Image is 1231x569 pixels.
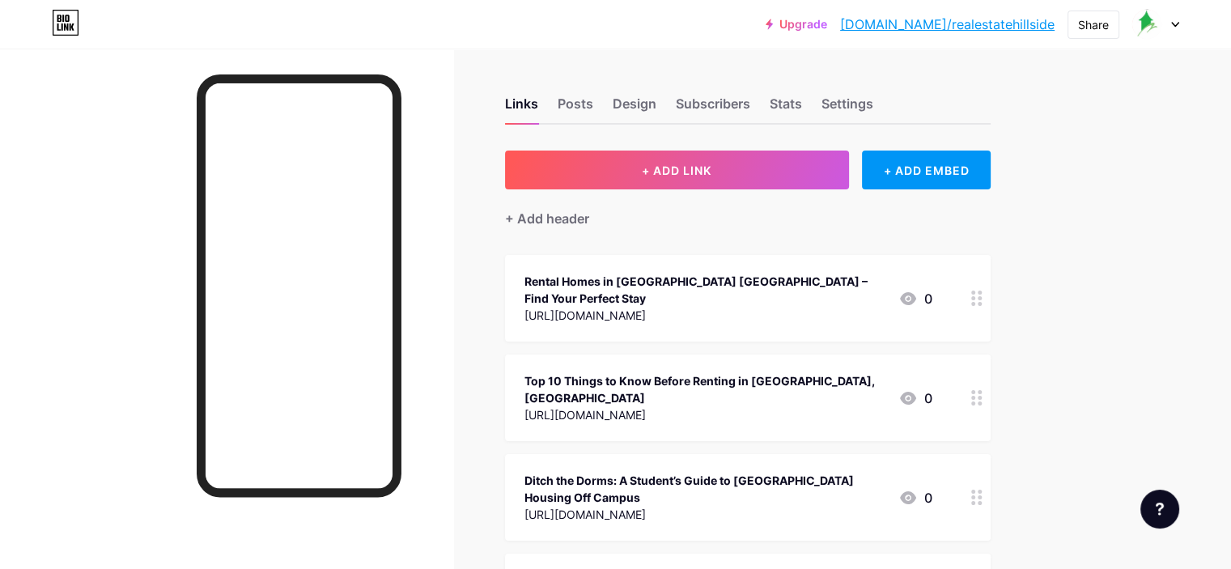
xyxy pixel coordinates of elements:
[26,42,39,55] img: website_grey.svg
[62,96,145,106] div: Domain Overview
[44,94,57,107] img: tab_domain_overview_orange.svg
[766,18,827,31] a: Upgrade
[524,472,885,506] div: Ditch the Dorms: A Student’s Guide to [GEOGRAPHIC_DATA] Housing Off Campus
[524,307,885,324] div: [URL][DOMAIN_NAME]
[42,42,178,55] div: Domain: [DOMAIN_NAME]
[505,209,589,228] div: + Add header
[613,94,656,123] div: Design
[862,151,991,189] div: + ADD EMBED
[642,163,711,177] span: + ADD LINK
[524,372,885,406] div: Top 10 Things to Know Before Renting in [GEOGRAPHIC_DATA], [GEOGRAPHIC_DATA]
[26,26,39,39] img: logo_orange.svg
[161,94,174,107] img: tab_keywords_by_traffic_grey.svg
[840,15,1055,34] a: [DOMAIN_NAME]/realestatehillside
[770,94,802,123] div: Stats
[1078,16,1109,33] div: Share
[676,94,750,123] div: Subscribers
[45,26,79,39] div: v 4.0.25
[898,389,932,408] div: 0
[179,96,273,106] div: Keywords by Traffic
[821,94,873,123] div: Settings
[505,94,538,123] div: Links
[1131,9,1162,40] img: realestatehillside
[524,273,885,307] div: Rental Homes in [GEOGRAPHIC_DATA] [GEOGRAPHIC_DATA] – Find Your Perfect Stay
[524,506,885,523] div: [URL][DOMAIN_NAME]
[898,289,932,308] div: 0
[505,151,849,189] button: + ADD LINK
[898,488,932,507] div: 0
[558,94,593,123] div: Posts
[524,406,885,423] div: [URL][DOMAIN_NAME]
